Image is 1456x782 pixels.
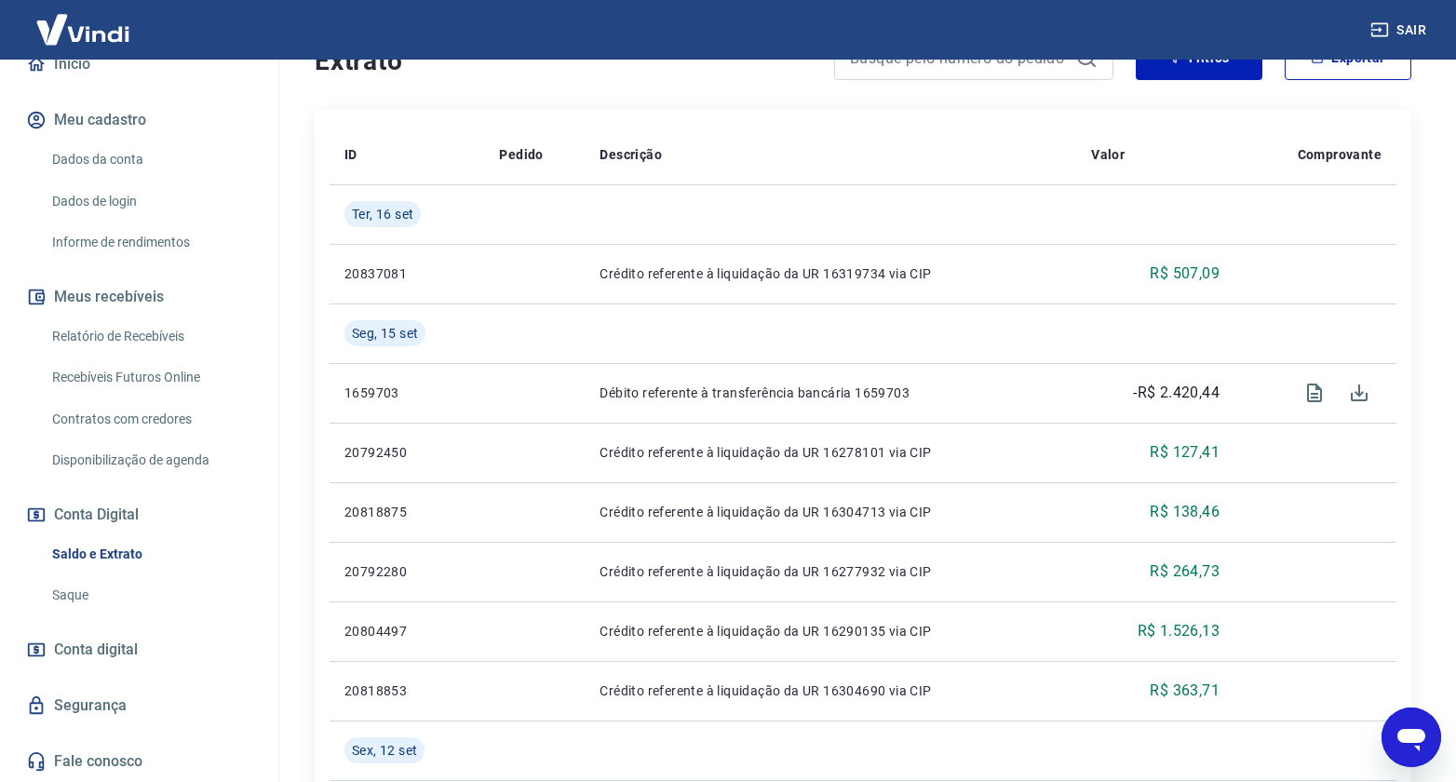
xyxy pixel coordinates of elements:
[45,223,256,262] a: Informe de rendimentos
[22,276,256,317] button: Meus recebíveis
[1298,145,1382,164] p: Comprovante
[1150,263,1220,285] p: R$ 507,09
[344,443,469,462] p: 20792450
[45,400,256,438] a: Contratos com credores
[1292,371,1337,415] span: Visualizar
[22,741,256,782] a: Fale conosco
[45,535,256,573] a: Saldo e Extrato
[600,443,1061,462] p: Crédito referente à liquidação da UR 16278101 via CIP
[600,681,1061,700] p: Crédito referente à liquidação da UR 16304690 via CIP
[600,622,1061,640] p: Crédito referente à liquidação da UR 16290135 via CIP
[315,43,812,80] h4: Extrato
[22,44,256,85] a: Início
[45,317,256,356] a: Relatório de Recebíveis
[22,685,256,726] a: Segurança
[352,741,417,760] span: Sex, 12 set
[499,145,543,164] p: Pedido
[1138,620,1220,642] p: R$ 1.526,13
[22,1,143,58] img: Vindi
[45,141,256,179] a: Dados da conta
[1150,680,1220,702] p: R$ 363,71
[1150,501,1220,523] p: R$ 138,46
[344,622,469,640] p: 20804497
[344,681,469,700] p: 20818853
[352,205,413,223] span: Ter, 16 set
[600,145,662,164] p: Descrição
[600,562,1061,581] p: Crédito referente à liquidação da UR 16277932 via CIP
[344,503,469,521] p: 20818875
[1382,708,1441,767] iframe: Botão para abrir a janela de mensagens
[45,358,256,397] a: Recebíveis Futuros Online
[344,145,357,164] p: ID
[600,503,1061,521] p: Crédito referente à liquidação da UR 16304713 via CIP
[600,264,1061,283] p: Crédito referente à liquidação da UR 16319734 via CIP
[45,441,256,479] a: Disponibilização de agenda
[45,576,256,614] a: Saque
[1367,13,1434,47] button: Sair
[1337,371,1382,415] span: Download
[22,494,256,535] button: Conta Digital
[344,384,469,402] p: 1659703
[1091,145,1125,164] p: Valor
[1133,382,1220,404] p: -R$ 2.420,44
[22,629,256,670] a: Conta digital
[45,182,256,221] a: Dados de login
[1150,560,1220,583] p: R$ 264,73
[22,100,256,141] button: Meu cadastro
[344,562,469,581] p: 20792280
[1150,441,1220,464] p: R$ 127,41
[54,637,138,663] span: Conta digital
[352,324,418,343] span: Seg, 15 set
[600,384,1061,402] p: Débito referente à transferência bancária 1659703
[344,264,469,283] p: 20837081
